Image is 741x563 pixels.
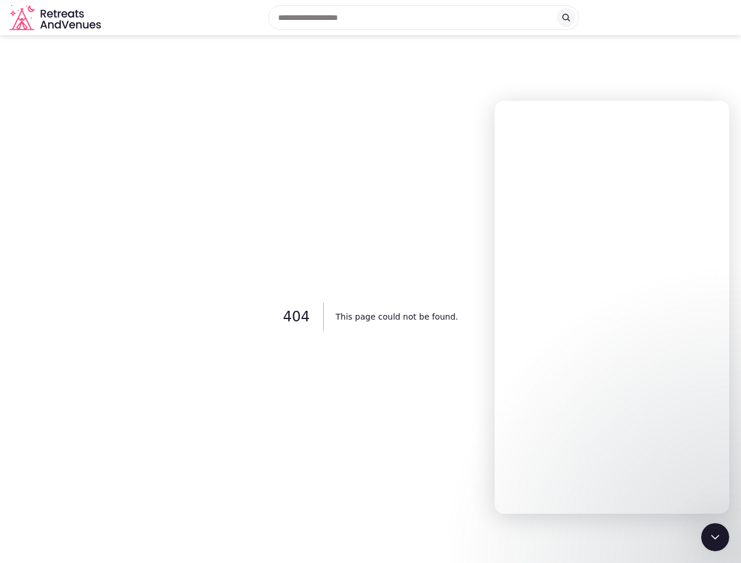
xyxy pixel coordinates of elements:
iframe: Intercom live chat [495,101,729,514]
a: Visit the homepage [9,5,103,31]
svg: Retreats and Venues company logo [9,5,103,31]
h1: 404 [283,303,324,331]
h2: This page could not be found. [336,303,458,331]
iframe: Intercom live chat [701,523,729,551]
